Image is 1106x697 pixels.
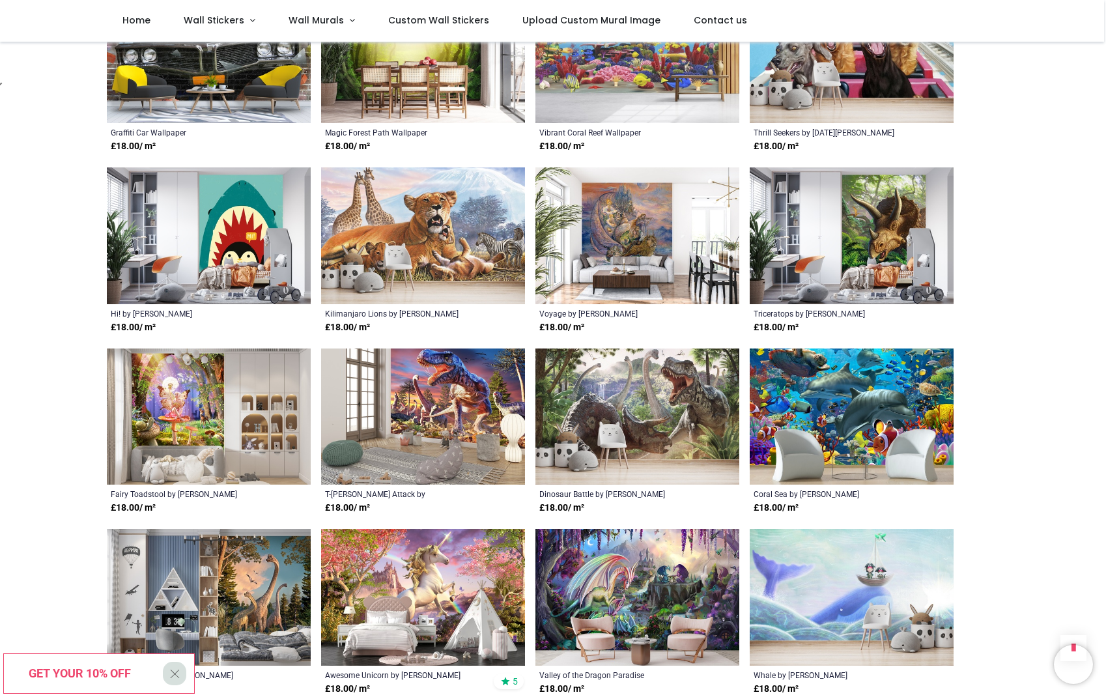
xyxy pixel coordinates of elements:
[694,14,747,27] span: Contact us
[754,308,911,319] a: Triceratops by [PERSON_NAME]
[539,502,584,515] strong: £ 18.00 / m²
[539,321,584,334] strong: £ 18.00 / m²
[111,502,156,515] strong: £ 18.00 / m²
[750,529,954,666] img: Whale Wall Mural by Patrick Brooks
[111,127,268,137] a: Graffiti Car Wallpaper
[111,321,156,334] strong: £ 18.00 / m²
[535,529,739,666] img: Valley of the Dragon Paradise Wall Mural
[325,670,482,680] a: Awesome Unicorn by [PERSON_NAME]
[107,167,311,304] img: Hi! Wall Mural by Jay Fleck
[1054,645,1093,684] iframe: Brevo live chat
[750,167,954,304] img: Triceratops Wall Mural by Jerry Lofaro
[325,308,482,319] a: Kilimanjaro Lions by [PERSON_NAME]
[325,127,482,137] a: Magic Forest Path Wallpaper
[539,308,696,319] a: Voyage by [PERSON_NAME]
[754,683,799,696] strong: £ 18.00 / m²
[535,348,739,485] img: Dinosaur Battle Wall Mural by David Penfound
[754,127,911,137] a: Thrill Seekers by [DATE][PERSON_NAME]
[321,348,525,485] img: T-Rex Attack Wall Mural by David Penfound
[107,529,311,666] img: Brachiosaurus Wall Mural by David Penfound
[122,14,150,27] span: Home
[535,167,739,304] img: Voyage Wall Mural by Josephine Wall
[539,140,584,153] strong: £ 18.00 / m²
[321,529,525,666] img: Awesome Unicorn Wall Mural by David Penfound
[184,14,244,27] span: Wall Stickers
[754,502,799,515] strong: £ 18.00 / m²
[539,670,696,680] a: Valley of the Dragon Paradise
[539,489,696,499] a: Dinosaur Battle by [PERSON_NAME]
[539,127,696,137] a: Vibrant Coral Reef Wallpaper
[325,321,370,334] strong: £ 18.00 / m²
[321,167,525,304] img: Kilimanjaro Lions Wall Mural by Steve Crisp
[754,489,911,499] a: Coral Sea by [PERSON_NAME]
[111,140,156,153] strong: £ 18.00 / m²
[513,676,518,687] span: 5
[388,14,489,27] span: Custom Wall Stickers
[107,348,311,485] img: Fairy Toadstool Wall Mural by David Penfound
[111,489,268,499] a: Fairy Toadstool by [PERSON_NAME]
[539,683,584,696] strong: £ 18.00 / m²
[325,140,370,153] strong: £ 18.00 / m²
[289,14,344,27] span: Wall Murals
[754,140,799,153] strong: £ 18.00 / m²
[325,502,370,515] strong: £ 18.00 / m²
[754,321,799,334] strong: £ 18.00 / m²
[754,670,911,680] a: Whale by [PERSON_NAME]
[325,683,370,696] strong: £ 18.00 / m²
[325,489,482,499] a: T-[PERSON_NAME] Attack by [PERSON_NAME]
[750,348,954,485] img: Coral Sea Wall Mural by David Penfound - Mod7
[522,14,660,27] span: Upload Custom Mural Image
[111,308,268,319] a: Hi! by [PERSON_NAME]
